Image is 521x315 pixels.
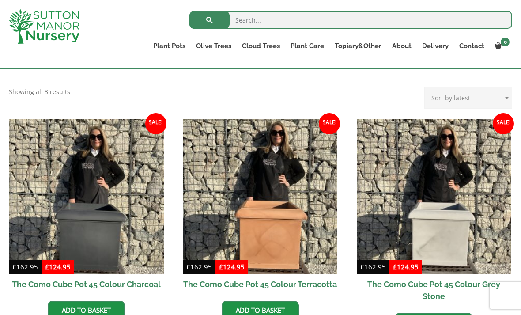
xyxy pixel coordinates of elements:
[387,40,417,52] a: About
[219,262,245,271] bdi: 124.95
[186,262,190,271] span: £
[12,262,16,271] span: £
[12,262,38,271] bdi: 162.95
[493,113,514,134] span: Sale!
[9,9,79,44] img: logo
[319,113,340,134] span: Sale!
[191,40,237,52] a: Olive Trees
[183,119,338,274] img: The Como Cube Pot 45 Colour Terracotta
[145,113,166,134] span: Sale!
[9,274,164,294] h2: The Como Cube Pot 45 Colour Charcoal
[45,262,71,271] bdi: 124.95
[9,119,164,294] a: Sale! The Como Cube Pot 45 Colour Charcoal
[424,87,512,109] select: Shop order
[501,38,510,46] span: 0
[189,11,512,29] input: Search...
[329,40,387,52] a: Topiary&Other
[360,262,364,271] span: £
[417,40,454,52] a: Delivery
[9,87,70,97] p: Showing all 3 results
[186,262,212,271] bdi: 162.95
[237,40,285,52] a: Cloud Trees
[393,262,419,271] bdi: 124.95
[183,119,338,294] a: Sale! The Como Cube Pot 45 Colour Terracotta
[360,262,386,271] bdi: 162.95
[454,40,490,52] a: Contact
[490,40,512,52] a: 0
[357,119,512,274] img: The Como Cube Pot 45 Colour Grey Stone
[285,40,329,52] a: Plant Care
[357,119,512,306] a: Sale! The Como Cube Pot 45 Colour Grey Stone
[148,40,191,52] a: Plant Pots
[393,262,397,271] span: £
[357,274,512,306] h2: The Como Cube Pot 45 Colour Grey Stone
[219,262,223,271] span: £
[45,262,49,271] span: £
[183,274,338,294] h2: The Como Cube Pot 45 Colour Terracotta
[9,119,164,274] img: The Como Cube Pot 45 Colour Charcoal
